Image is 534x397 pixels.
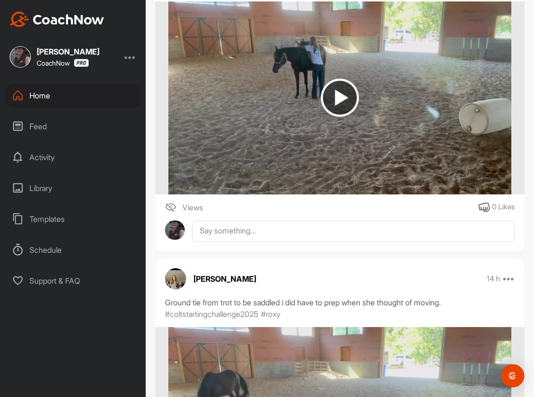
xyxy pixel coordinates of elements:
p: 14 h [487,274,500,284]
p: #coltstartingchallenge2025 [165,308,258,320]
p: #roxy [261,308,280,320]
div: Ground tie from trot to be saddled i did have to prep when she thought of moving. [165,297,515,308]
div: Support & FAQ [5,269,141,293]
div: Templates [5,207,141,231]
div: Feed [5,114,141,138]
div: Activity [5,145,141,169]
img: avatar [165,268,186,289]
img: media [168,1,511,194]
div: Library [5,176,141,200]
div: Schedule [5,238,141,262]
div: CoachNow [37,59,89,67]
img: CoachNow Pro [74,59,89,67]
img: play [321,79,359,117]
p: [PERSON_NAME] [193,273,256,285]
img: square_f8f397c70efcd0ae6f92c40788c6018a.jpg [10,46,31,68]
div: Home [5,83,141,108]
div: [PERSON_NAME] [37,48,99,55]
img: avatar [165,220,185,240]
img: icon [165,202,177,213]
span: Views [182,202,203,213]
img: CoachNow [10,12,104,27]
div: Open Intercom Messenger [501,364,524,387]
div: 0 Likes [492,202,515,213]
